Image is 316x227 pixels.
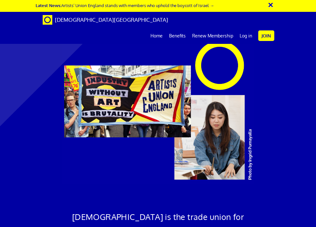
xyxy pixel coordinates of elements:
[236,28,255,44] a: Log in
[189,28,236,44] a: Renew Membership
[147,28,166,44] a: Home
[36,3,61,8] strong: Latest News:
[166,28,189,44] a: Benefits
[38,12,173,28] a: Brand [DEMOGRAPHIC_DATA][GEOGRAPHIC_DATA]
[36,3,214,8] a: Latest News:Artists’ Union England stands with members who uphold the boycott of Israel →
[258,30,274,41] a: Join
[55,16,168,23] span: [DEMOGRAPHIC_DATA][GEOGRAPHIC_DATA]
